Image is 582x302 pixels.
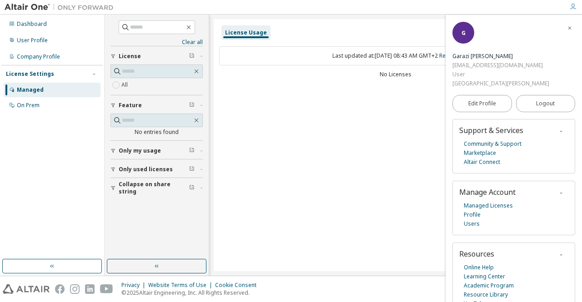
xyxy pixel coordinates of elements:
[110,178,203,198] button: Collapse on share string
[452,79,551,88] div: [GEOGRAPHIC_DATA][PERSON_NAME] UPV-EHU
[464,290,508,299] a: Resource Library
[5,3,118,12] img: Altair One
[110,95,203,115] button: Feature
[189,184,195,192] span: Clear filter
[459,125,523,135] span: Support & Services
[17,102,40,109] div: On Prem
[459,249,494,259] span: Resources
[464,263,494,272] a: Online Help
[121,282,148,289] div: Privacy
[6,70,54,78] div: License Settings
[439,52,459,59] a: Refresh
[110,159,203,179] button: Only used licenses
[219,46,572,65] div: Last updated at: [DATE] 08:43 AM GMT+2
[110,129,203,136] div: No entries found
[464,281,514,290] a: Academic Program
[459,187,516,197] span: Manage Account
[119,166,173,173] span: Only used licenses
[462,29,466,37] span: G
[215,282,262,289] div: Cookie Consent
[536,99,555,108] span: Logout
[119,102,142,109] span: Feature
[17,37,48,44] div: User Profile
[464,201,513,210] a: Managed Licenses
[17,53,60,60] div: Company Profile
[148,282,215,289] div: Website Terms of Use
[110,46,203,66] button: License
[225,29,267,36] div: License Usage
[464,158,500,167] a: Altair Connect
[119,147,161,154] span: Only my usage
[516,95,576,112] button: Logout
[452,61,551,70] div: [EMAIL_ADDRESS][DOMAIN_NAME]
[119,53,141,60] span: License
[452,70,551,79] div: User
[464,139,522,149] a: Community & Support
[110,141,203,161] button: Only my usage
[110,39,203,46] a: Clear all
[189,166,195,173] span: Clear filter
[121,79,130,90] label: All
[17,86,44,94] div: Managed
[452,52,551,61] div: Garazi Garmendia
[121,289,262,297] p: © 2025 Altair Engineering, Inc. All Rights Reserved.
[464,210,481,219] a: Profile
[189,53,195,60] span: Clear filter
[219,71,572,78] div: No Licenses
[3,284,50,294] img: altair_logo.svg
[189,102,195,109] span: Clear filter
[17,20,47,28] div: Dashboard
[452,95,512,112] a: Edit Profile
[464,149,496,158] a: Marketplace
[468,100,496,107] span: Edit Profile
[70,284,80,294] img: instagram.svg
[119,181,189,195] span: Collapse on share string
[100,284,113,294] img: youtube.svg
[55,284,65,294] img: facebook.svg
[464,219,480,228] a: Users
[85,284,95,294] img: linkedin.svg
[189,147,195,154] span: Clear filter
[464,272,505,281] a: Learning Center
